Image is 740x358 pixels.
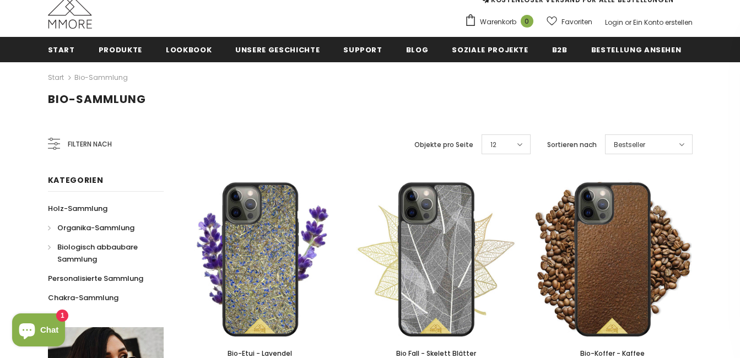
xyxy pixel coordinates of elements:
span: Favoriten [561,17,592,28]
span: 0 [521,15,533,28]
a: Chakra-Sammlung [48,288,118,307]
a: Login [605,18,623,27]
label: Objekte pro Seite [414,139,473,150]
a: Support [343,37,382,62]
span: Soziale Projekte [452,45,528,55]
span: Organika-Sammlung [57,223,134,233]
span: Produkte [99,45,142,55]
a: Blog [406,37,429,62]
span: Kategorien [48,175,104,186]
a: Holz-Sammlung [48,199,107,218]
span: or [625,18,631,27]
span: Bio-Etui - Lavendel [228,349,292,358]
a: Biologisch abbaubare Sammlung [48,237,152,269]
a: Bio-Sammlung [74,73,128,82]
label: Sortieren nach [547,139,597,150]
span: 12 [490,139,496,150]
span: Biologisch abbaubare Sammlung [57,242,138,264]
a: B2B [552,37,568,62]
a: Lookbook [166,37,212,62]
span: Bio-Koffer - Kaffee [580,349,645,358]
span: Bio Fall - Skelett Blätter [396,349,476,358]
a: Unsere Geschichte [235,37,320,62]
span: Holz-Sammlung [48,203,107,214]
a: Start [48,37,75,62]
span: Personalisierte Sammlung [48,273,143,284]
a: Produkte [99,37,142,62]
span: Bestellung ansehen [591,45,682,55]
a: Personalisierte Sammlung [48,269,143,288]
a: Bestellung ansehen [591,37,682,62]
a: Start [48,71,64,84]
span: Filtern nach [68,138,112,150]
span: Start [48,45,75,55]
span: Support [343,45,382,55]
span: Unsere Geschichte [235,45,320,55]
span: Lookbook [166,45,212,55]
span: Bestseller [614,139,645,150]
a: Warenkorb 0 [464,14,539,30]
a: Organika-Sammlung [48,218,134,237]
inbox-online-store-chat: Shopify online store chat [9,313,68,349]
span: Chakra-Sammlung [48,292,118,303]
span: Warenkorb [480,17,516,28]
span: Blog [406,45,429,55]
span: Bio-Sammlung [48,91,146,107]
a: Soziale Projekte [452,37,528,62]
a: Ein Konto erstellen [633,18,693,27]
span: B2B [552,45,568,55]
a: Favoriten [547,12,592,31]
